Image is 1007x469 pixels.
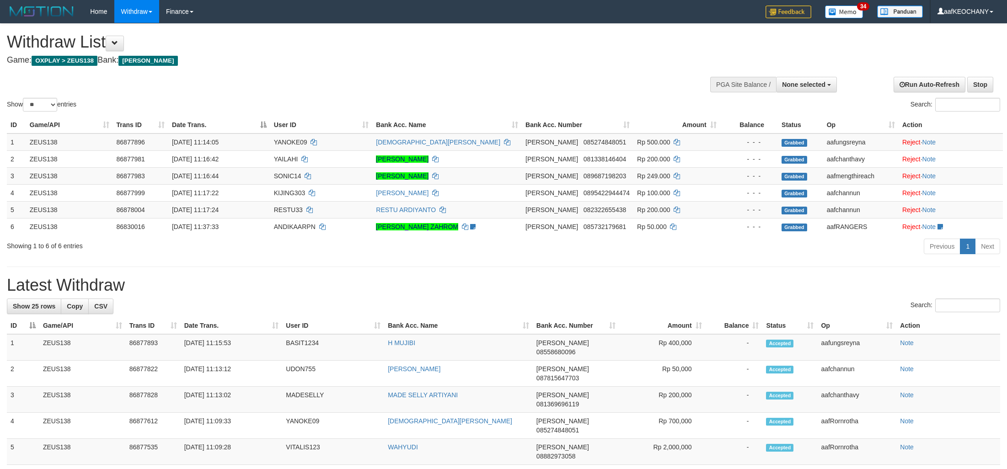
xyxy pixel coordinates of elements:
[282,387,384,413] td: MADESELLY
[26,133,113,151] td: ZEUS138
[706,439,763,465] td: -
[388,339,415,346] a: H MUJIBI
[823,218,899,235] td: aafRANGERS
[282,361,384,387] td: UDON755
[172,206,219,213] span: [DATE] 11:17:24
[899,167,1003,184] td: ·
[778,117,823,133] th: Status
[126,413,181,439] td: 86877612
[536,391,589,399] span: [PERSON_NAME]
[724,171,774,181] div: - - -
[372,117,522,133] th: Bank Acc. Name: activate to sort column ascending
[922,206,936,213] a: Note
[584,223,626,230] span: Copy 085732179681 to clipboard
[113,117,168,133] th: Trans ID: activate to sort column ascending
[899,117,1003,133] th: Action
[637,189,670,197] span: Rp 100.000
[525,206,578,213] span: [PERSON_NAME]
[823,150,899,167] td: aafchanthavy
[877,5,923,18] img: panduan.png
[823,117,899,133] th: Op: activate to sort column ascending
[39,439,126,465] td: ZEUS138
[899,201,1003,218] td: ·
[525,223,578,230] span: [PERSON_NAME]
[388,365,440,373] a: [PERSON_NAME]
[525,139,578,146] span: [PERSON_NAME]
[766,392,793,400] span: Accepted
[902,155,921,163] a: Reject
[584,206,626,213] span: Copy 082322655438 to clipboard
[384,317,533,334] th: Bank Acc. Name: activate to sort column ascending
[619,361,706,387] td: Rp 50,000
[706,334,763,361] td: -
[7,334,39,361] td: 1
[117,223,145,230] span: 86830016
[619,334,706,361] td: Rp 400,000
[706,361,763,387] td: -
[525,155,578,163] span: [PERSON_NAME]
[7,5,76,18] img: MOTION_logo.png
[766,340,793,347] span: Accepted
[181,317,283,334] th: Date Trans.: activate to sort column ascending
[710,77,776,92] div: PGA Site Balance /
[924,239,960,254] a: Previous
[172,189,219,197] span: [DATE] 11:17:22
[26,184,113,201] td: ZEUS138
[26,218,113,235] td: ZEUS138
[7,133,26,151] td: 1
[274,189,305,197] span: KIJING303
[7,276,1000,294] h1: Latest Withdraw
[584,172,626,180] span: Copy 089687198203 to clipboard
[823,201,899,218] td: aafchannun
[922,155,936,163] a: Note
[7,218,26,235] td: 6
[782,173,807,181] span: Grabbed
[536,348,576,356] span: Copy 08558680096 to clipboard
[899,133,1003,151] td: ·
[7,439,39,465] td: 5
[720,117,778,133] th: Balance
[270,117,373,133] th: User ID: activate to sort column ascending
[282,439,384,465] td: VITALIS123
[922,223,936,230] a: Note
[274,206,303,213] span: RESTU33
[282,334,384,361] td: BASIT1234
[900,443,914,451] a: Note
[117,172,145,180] span: 86877983
[376,189,429,197] a: [PERSON_NAME]
[282,413,384,439] td: YANOKE09
[899,184,1003,201] td: ·
[817,413,896,439] td: aafRornrotha
[782,81,825,88] span: None selected
[706,413,763,439] td: -
[902,172,921,180] a: Reject
[388,391,458,399] a: MADE SELLY ARTIYANI
[922,189,936,197] a: Note
[23,98,57,112] select: Showentries
[896,317,1000,334] th: Action
[584,189,630,197] span: Copy 0895422944474 to clipboard
[967,77,993,92] a: Stop
[7,361,39,387] td: 2
[181,334,283,361] td: [DATE] 11:15:53
[776,77,837,92] button: None selected
[181,387,283,413] td: [DATE] 11:13:02
[13,303,55,310] span: Show 25 rows
[126,387,181,413] td: 86877828
[7,56,662,65] h4: Game: Bank:
[911,98,1000,112] label: Search:
[7,98,76,112] label: Show entries
[619,387,706,413] td: Rp 200,000
[935,98,1000,112] input: Search:
[619,439,706,465] td: Rp 2,000,000
[533,317,619,334] th: Bank Acc. Number: activate to sort column ascending
[637,139,670,146] span: Rp 500.000
[7,150,26,167] td: 2
[536,374,579,382] span: Copy 087815647703 to clipboard
[900,417,914,425] a: Note
[376,172,429,180] a: [PERSON_NAME]
[26,201,113,218] td: ZEUS138
[536,400,579,408] span: Copy 081369696119 to clipboard
[902,139,921,146] a: Reject
[900,339,914,346] a: Note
